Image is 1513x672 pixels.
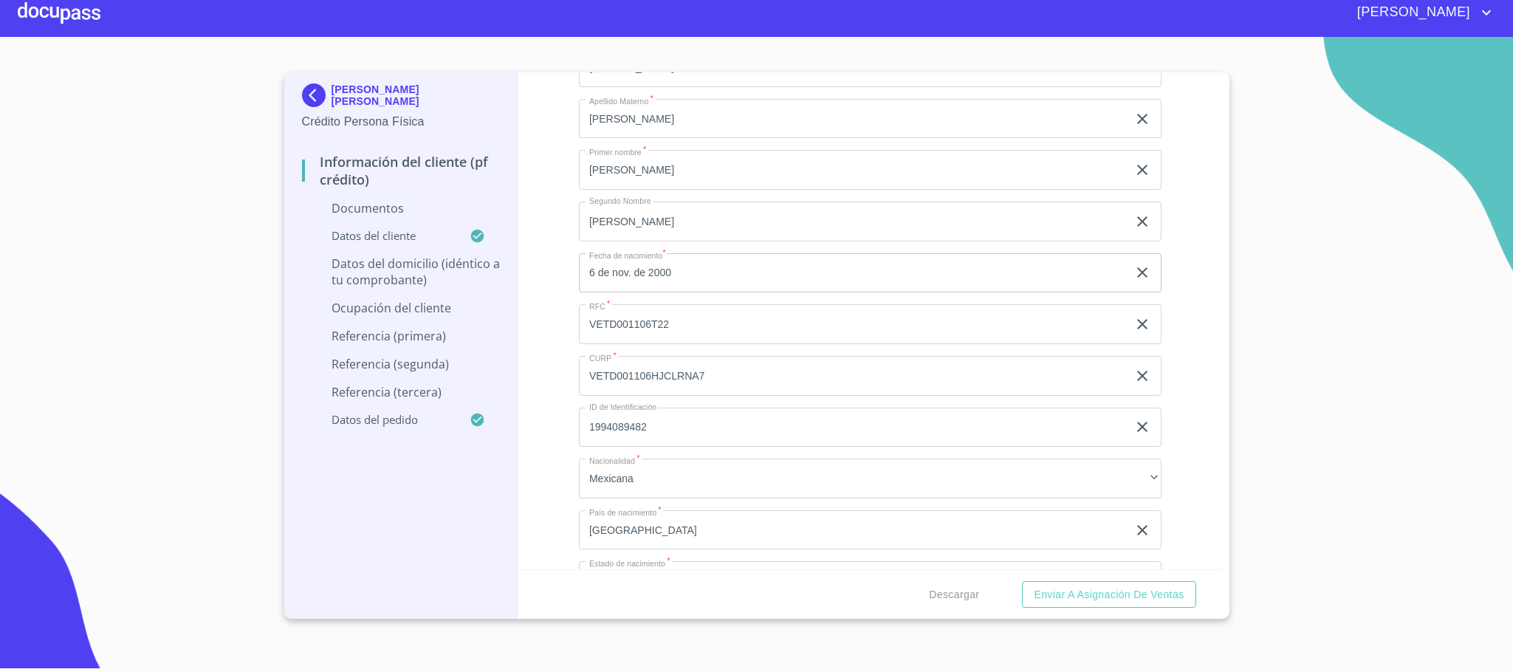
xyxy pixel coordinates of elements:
[302,356,501,372] p: Referencia (segunda)
[1133,418,1151,436] button: clear input
[302,83,501,113] div: [PERSON_NAME] [PERSON_NAME]
[1133,161,1151,179] button: clear input
[1133,315,1151,333] button: clear input
[1133,521,1151,539] button: clear input
[332,83,501,107] p: [PERSON_NAME] [PERSON_NAME]
[302,113,501,131] p: Crédito Persona Física
[1034,586,1184,604] span: Enviar a Asignación de Ventas
[302,328,501,344] p: Referencia (primera)
[302,83,332,107] img: Docupass spot blue
[929,586,979,604] span: Descargar
[302,153,501,188] p: Información del cliente (PF crédito)
[923,581,985,608] button: Descargar
[1133,110,1151,128] button: clear input
[579,459,1162,498] div: Mexicana
[302,384,501,400] p: Referencia (tercera)
[1346,1,1478,24] span: [PERSON_NAME]
[302,228,470,243] p: Datos del cliente
[302,256,501,288] p: Datos del domicilio (idéntico a tu comprobante)
[1133,213,1151,230] button: clear input
[1133,367,1151,385] button: clear input
[1346,1,1495,24] button: account of current user
[302,300,501,316] p: Ocupación del Cliente
[302,200,501,216] p: Documentos
[1022,581,1195,608] button: Enviar a Asignación de Ventas
[579,561,1162,601] div: [GEOGRAPHIC_DATA]
[302,412,470,427] p: Datos del pedido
